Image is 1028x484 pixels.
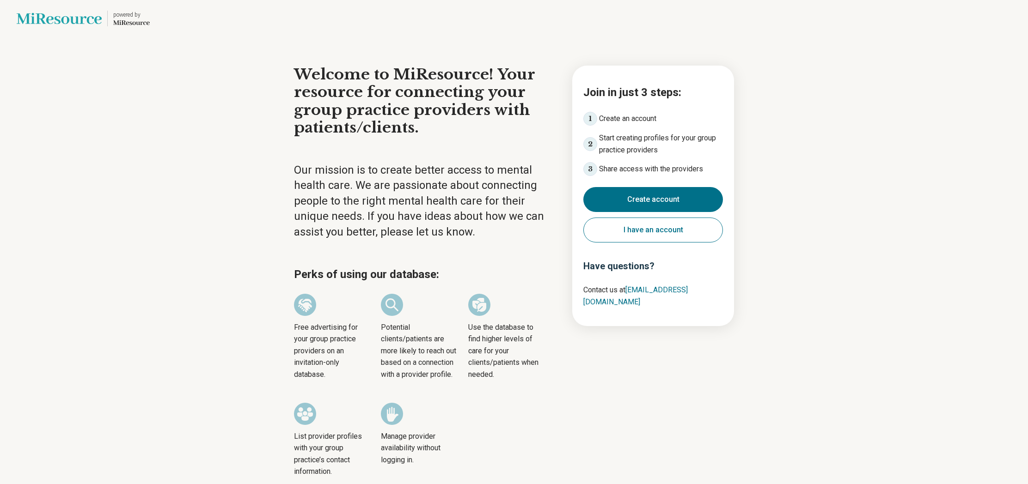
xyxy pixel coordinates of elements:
[468,321,544,381] span: Use the database to find higher levels of care for your clients/patients when needed.
[583,162,723,176] li: Share access with the providers
[113,11,150,19] div: powered by
[294,321,370,381] span: Free advertising for your group practice providers on an invitation-only database.
[583,84,723,101] h2: Join in just 3 steps:
[294,266,556,283] h2: Perks of using our database:
[381,321,457,381] span: Potential clients/patients are more likely to reach out based on a connection with a provider pro...
[583,259,723,273] h3: Have questions?
[583,187,723,212] button: Create account
[294,66,556,137] h1: Welcome to MiResource! Your resource for connecting your group practice providers with patients/c...
[17,7,150,30] a: Lionspowered by
[294,163,556,240] p: Our mission is to create better access to mental health care. We are passionate about connecting ...
[294,430,370,478] span: List provider profiles with your group practice’s contact information.
[583,218,723,242] button: I have an account
[583,285,688,306] a: [EMAIL_ADDRESS][DOMAIN_NAME]
[381,430,457,466] span: Manage provider availability without logging in.
[583,112,723,126] li: Create an account
[583,284,723,308] p: Contact us at
[583,132,723,156] li: Start creating profiles for your group practice providers
[17,7,102,30] img: Lions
